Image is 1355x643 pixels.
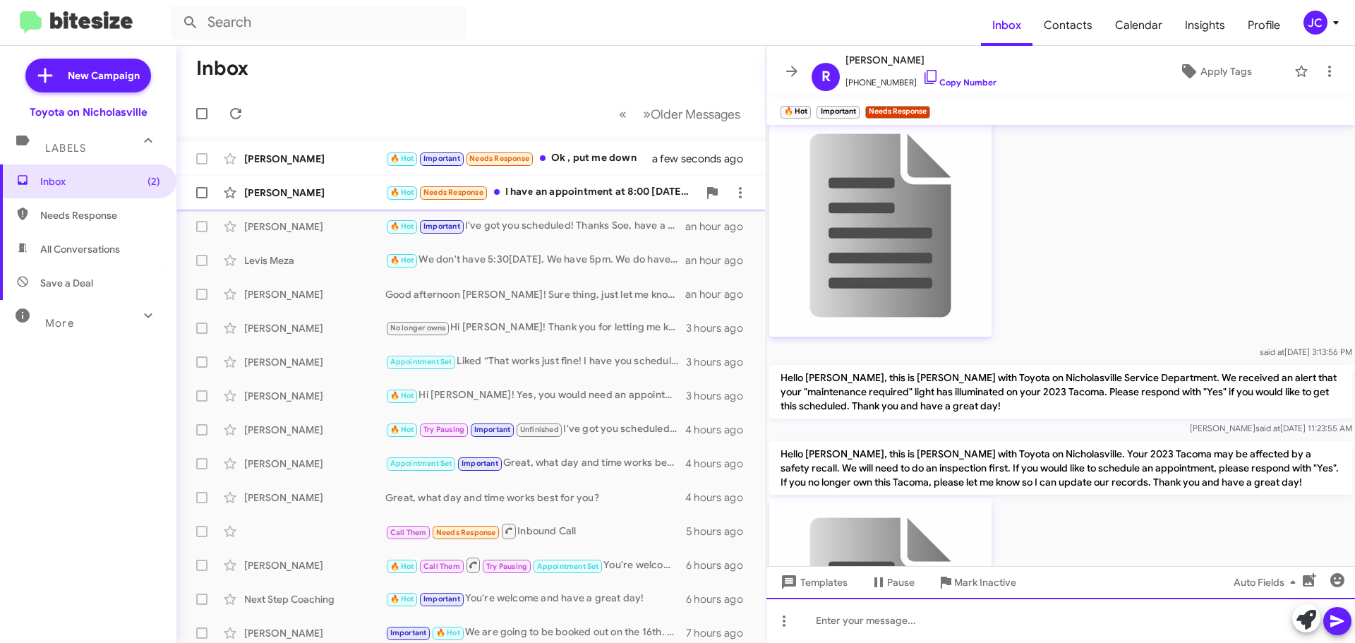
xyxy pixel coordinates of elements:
span: Save a Deal [40,276,93,290]
div: Great, what day and time works best for you? [385,455,685,471]
div: [PERSON_NAME] [244,626,385,640]
span: said at [1255,423,1280,433]
div: 3 hours ago [686,389,754,403]
span: Try Pausing [486,562,527,571]
div: 3 hours ago [686,355,754,369]
span: 🔥 Hot [390,562,414,571]
div: JC [1303,11,1327,35]
div: [PERSON_NAME] [244,491,385,505]
span: [PHONE_NUMBER] [845,68,996,90]
span: Older Messages [651,107,740,122]
span: No longer owns [390,323,446,332]
div: [PERSON_NAME] [244,389,385,403]
div: [PERSON_NAME] [244,220,385,234]
div: I have an appointment at 8:00 [DATE] morning. [385,184,698,200]
div: [PERSON_NAME] [244,287,385,301]
div: We don't have 5:30[DATE]. We have 5pm. We do have 5:30 [DATE] through [DATE]. [385,252,685,268]
span: Important [462,459,498,468]
span: Auto Fields [1234,570,1301,595]
span: Labels [45,142,86,155]
span: Call Them [390,528,427,537]
span: (2) [147,174,160,188]
span: Important [474,425,511,434]
div: 4 hours ago [685,423,754,437]
div: We are going to be booked out on the 16th. Would another day for you? [385,625,686,641]
span: [PERSON_NAME] [845,52,996,68]
div: Good afternoon [PERSON_NAME]! Sure thing, just let me know when you'd like to come in! :) [385,287,685,301]
span: 🔥 Hot [390,222,414,231]
span: R [821,66,831,88]
span: » [643,105,651,123]
div: [PERSON_NAME] [244,457,385,471]
span: More [45,317,74,330]
div: [PERSON_NAME] [244,321,385,335]
div: 6 hours ago [686,558,754,572]
span: Try Pausing [423,425,464,434]
span: said at [1260,347,1284,357]
a: Inbox [981,5,1032,46]
p: Hello [PERSON_NAME], this is [PERSON_NAME] with Toyota on Nicholasville. Your 2023 Tacoma may be ... [769,441,1352,495]
img: 9k= [769,114,992,337]
a: Contacts [1032,5,1104,46]
div: You're welcome and have a great day! [385,556,686,574]
span: Call Them [423,562,460,571]
div: a few seconds ago [670,152,754,166]
button: JC [1291,11,1339,35]
span: Important [423,154,460,163]
div: 6 hours ago [686,592,754,606]
button: Next [634,100,749,128]
small: Needs Response [865,106,930,119]
div: Toyota on Nicholasville [30,105,147,119]
div: an hour ago [685,220,754,234]
h1: Inbox [196,57,248,80]
button: Auto Fields [1222,570,1313,595]
span: 🔥 Hot [436,628,460,637]
button: Pause [859,570,926,595]
span: Apply Tags [1200,59,1252,84]
div: You're welcome and have a great day! [385,591,686,607]
small: 🔥 Hot [781,106,811,119]
div: Levis Meza [244,253,385,268]
a: Insights [1174,5,1236,46]
nav: Page navigation example [611,100,749,128]
a: Copy Number [922,77,996,88]
span: New Campaign [68,68,140,83]
span: Important [390,628,427,637]
span: 🔥 Hot [390,391,414,400]
button: Previous [610,100,635,128]
div: I've got you scheduled! Thanks Soe, have a great day! [385,218,685,234]
button: Templates [766,570,859,595]
span: 🔥 Hot [390,154,414,163]
a: New Campaign [25,59,151,92]
div: an hour ago [685,253,754,268]
button: Apply Tags [1143,59,1287,84]
span: Pause [887,570,915,595]
div: Hi [PERSON_NAME]! Yes, you would need an appointment for that, it wouldn't take long at all. Do y... [385,387,686,404]
span: Important [423,594,460,603]
button: Mark Inactive [926,570,1028,595]
span: 🔥 Hot [390,256,414,265]
div: Next Step Coaching [244,592,385,606]
div: [PERSON_NAME] [244,423,385,437]
span: Needs Response [469,154,529,163]
span: Appointment Set [390,459,452,468]
span: Appointment Set [537,562,599,571]
a: Profile [1236,5,1291,46]
div: I've got you scheduled! Thanks [PERSON_NAME], have a great day! [385,421,685,438]
div: [PERSON_NAME] [244,186,385,200]
a: Calendar [1104,5,1174,46]
span: 🔥 Hot [390,425,414,434]
p: Hello [PERSON_NAME], this is [PERSON_NAME] with Toyota on Nicholasville Service Department. We re... [769,365,1352,419]
span: Needs Response [40,208,160,222]
span: Needs Response [436,528,496,537]
span: [PERSON_NAME] [DATE] 11:23:55 AM [1190,423,1352,433]
span: All Conversations [40,242,120,256]
small: Important [817,106,859,119]
span: Mark Inactive [954,570,1016,595]
div: Great, what day and time works best for you? [385,491,685,505]
div: Liked “That works just fine! I have you scheduled for 8:30 AM - [DATE]. Let me know if you need a... [385,354,686,370]
span: Needs Response [423,188,483,197]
